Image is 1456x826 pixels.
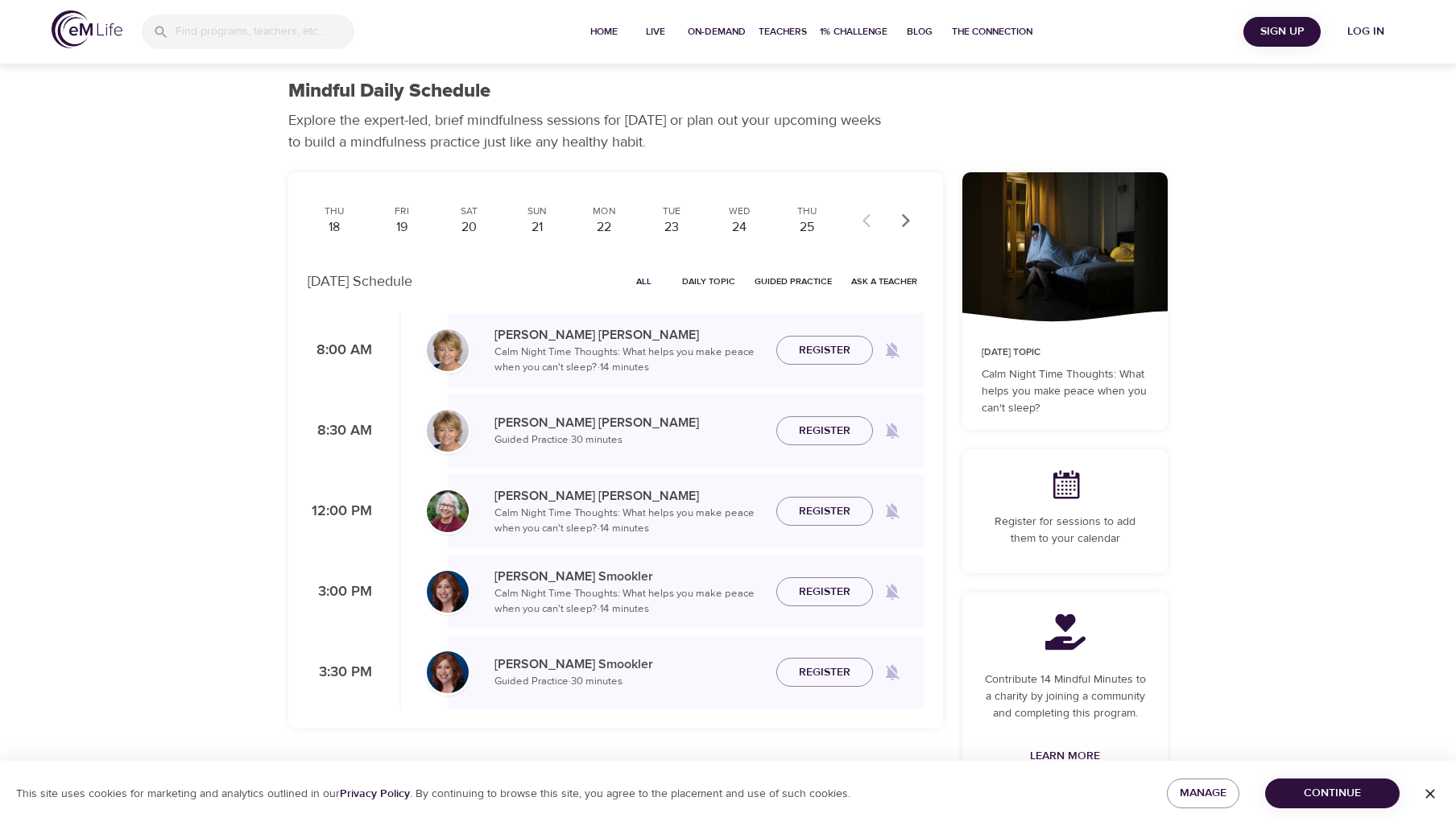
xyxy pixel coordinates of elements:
[494,345,763,376] p: Calm Night Time Thoughts: What helps you make peace when you can't sleep? · 14 minutes
[748,269,838,294] button: Guided Practice
[494,655,763,674] p: [PERSON_NAME] Smookler
[449,218,490,237] div: 20
[1024,741,1106,771] a: Learn More
[585,23,623,40] span: Home
[651,218,692,237] div: 23
[288,109,892,153] p: Explore the expert-led, brief mindfulness sessions for [DATE] or plan out your upcoming weeks to ...
[382,218,422,237] div: 19
[1327,17,1404,47] button: Log in
[759,23,807,40] span: Teachers
[1334,22,1398,42] span: Log in
[820,23,887,40] span: 1% Challenge
[982,345,1148,360] p: [DATE] Topic
[682,274,735,289] span: Daily Topic
[873,572,912,611] span: Remind me when a class goes live every Friday at 3:00 PM
[308,340,372,361] p: 8:00 AM
[494,506,763,537] p: Calm Night Time Thoughts: What helps you make peace when you can't sleep? · 14 minutes
[776,336,873,366] button: Register
[449,204,490,218] div: Sat
[799,502,850,522] span: Register
[1167,779,1239,808] button: Manage
[676,269,742,294] button: Daily Topic
[776,416,873,446] button: Register
[873,492,912,531] span: Remind me when a class goes live every Friday at 12:00 PM
[176,14,354,49] input: Find programs, teachers, etc...
[618,269,669,294] button: All
[787,218,827,237] div: 25
[873,411,912,450] span: Remind me when a class goes live every Friday at 8:30 AM
[427,329,469,371] img: Lisa_Wickham-min.jpg
[982,514,1148,547] p: Register for sessions to add them to your calendar
[982,671,1148,722] p: Contribute 14 Mindful Minutes to a charity by joining a community and completing this program.
[517,218,557,237] div: 21
[799,341,850,361] span: Register
[651,204,692,218] div: Tue
[851,274,917,289] span: Ask a Teacher
[494,486,763,506] p: [PERSON_NAME] [PERSON_NAME]
[787,204,827,218] div: Thu
[1180,783,1226,803] span: Manage
[308,662,372,684] p: 3:30 PM
[1243,17,1321,47] button: Sign Up
[494,413,763,432] p: [PERSON_NAME] [PERSON_NAME]
[719,218,759,237] div: 24
[1250,22,1314,42] span: Sign Up
[845,269,924,294] button: Ask a Teacher
[52,10,122,48] img: logo
[517,204,557,218] div: Sun
[585,204,625,218] div: Mon
[494,325,763,345] p: [PERSON_NAME] [PERSON_NAME]
[636,23,675,40] span: Live
[1030,746,1100,766] span: Learn More
[1265,779,1400,808] button: Continue
[427,490,469,532] img: Bernice_Moore_min.jpg
[427,651,469,693] img: Elaine_Smookler-min.jpg
[1278,783,1387,803] span: Continue
[873,653,912,692] span: Remind me when a class goes live every Friday at 3:30 PM
[585,218,625,237] div: 22
[776,497,873,527] button: Register
[427,410,469,452] img: Lisa_Wickham-min.jpg
[776,658,873,688] button: Register
[494,432,763,448] p: Guided Practice · 30 minutes
[308,271,412,292] p: [DATE] Schedule
[900,23,939,40] span: Blog
[308,501,372,522] p: 12:00 PM
[308,581,372,603] p: 3:00 PM
[776,577,873,607] button: Register
[688,23,746,40] span: On-Demand
[340,787,410,801] a: Privacy Policy
[982,366,1148,417] p: Calm Night Time Thoughts: What helps you make peace when you can't sleep?
[719,204,759,218] div: Wed
[799,582,850,602] span: Register
[624,274,663,289] span: All
[314,218,354,237] div: 18
[799,421,850,441] span: Register
[755,274,832,289] span: Guided Practice
[799,663,850,683] span: Register
[427,571,469,613] img: Elaine_Smookler-min.jpg
[308,420,372,442] p: 8:30 AM
[382,204,422,218] div: Fri
[873,331,912,370] span: Remind me when a class goes live every Friday at 8:00 AM
[952,23,1032,40] span: The Connection
[494,567,763,586] p: [PERSON_NAME] Smookler
[494,674,763,690] p: Guided Practice · 30 minutes
[288,80,490,103] h1: Mindful Daily Schedule
[494,586,763,617] p: Calm Night Time Thoughts: What helps you make peace when you can't sleep? · 14 minutes
[314,204,354,218] div: Thu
